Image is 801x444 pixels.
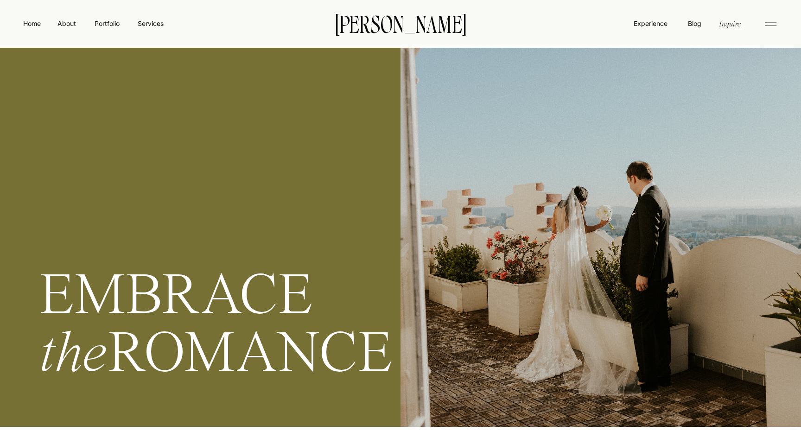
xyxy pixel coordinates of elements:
a: About [56,19,77,28]
a: Experience [633,19,668,28]
a: Portfolio [90,19,123,28]
a: Home [21,19,43,28]
h1: EMBRACE ROMANCE [39,269,598,401]
a: [PERSON_NAME] [321,13,480,33]
i: the [39,327,108,385]
a: Blog [686,19,703,28]
a: Services [137,19,164,28]
a: Inquire [718,18,742,29]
